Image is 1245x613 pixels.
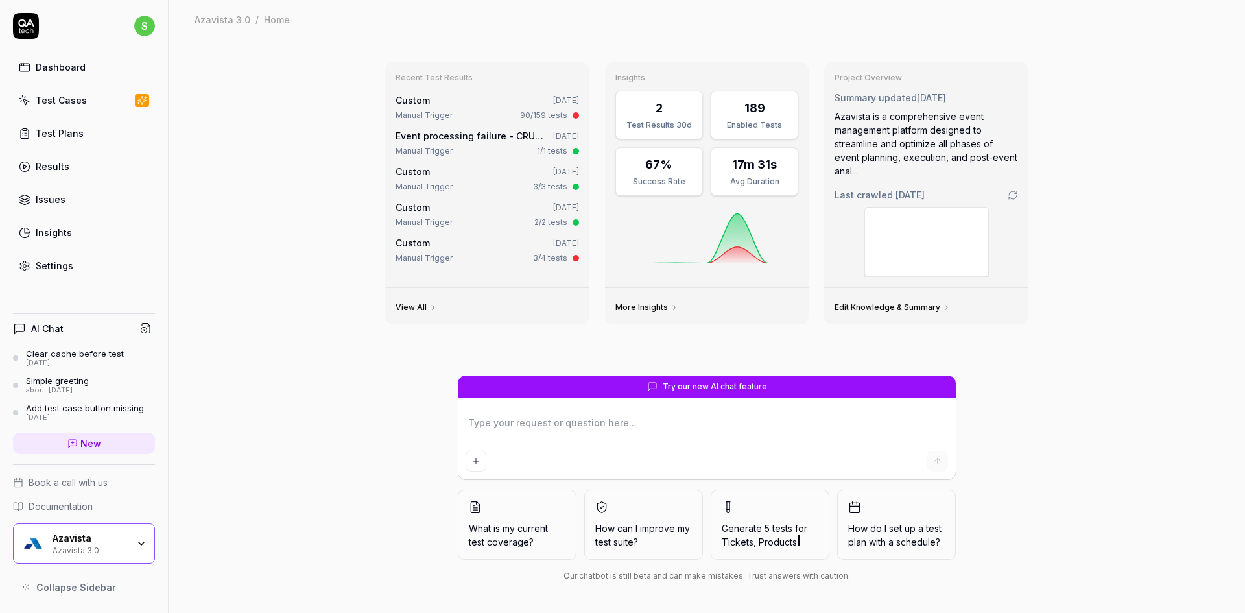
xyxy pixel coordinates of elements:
[26,413,144,422] div: [DATE]
[26,386,89,395] div: about [DATE]
[31,322,64,335] h4: AI Chat
[13,348,155,368] a: Clear cache before test[DATE]
[835,110,1018,178] div: Azavista is a comprehensive event management platform designed to streamline and optimize all pha...
[396,217,453,228] div: Manual Trigger
[537,145,567,157] div: 1/1 tests
[458,490,576,560] button: What is my current test coverage?
[396,181,453,193] div: Manual Trigger
[595,522,692,549] span: How can I improve my test suite?
[719,119,790,131] div: Enabled Tests
[396,302,437,313] a: View All
[29,475,108,489] span: Book a call with us
[396,130,561,141] span: Event processing failure - CRUD ops
[13,499,155,513] a: Documentation
[553,131,579,141] time: [DATE]
[13,154,155,179] a: Results
[36,93,87,107] div: Test Cases
[13,121,155,146] a: Test Plans
[195,13,250,26] div: Azavista 3.0
[615,302,678,313] a: More Insights
[255,13,259,26] div: /
[722,522,818,549] span: Generate 5 tests for
[396,202,430,213] span: Custom
[553,95,579,105] time: [DATE]
[835,302,951,313] a: Edit Knowledge & Summary
[458,570,956,582] div: Our chatbot is still beta and can make mistakes. Trust answers with caution.
[553,202,579,212] time: [DATE]
[36,193,65,206] div: Issues
[13,376,155,395] a: Simple greetingabout [DATE]
[711,490,829,560] button: Generate 5 tests forTickets, Products
[36,60,86,74] div: Dashboard
[13,253,155,278] a: Settings
[835,92,917,103] span: Summary updated
[13,475,155,489] a: Book a call with us
[534,217,567,228] div: 2/2 tests
[520,110,567,121] div: 90/159 tests
[466,451,486,472] button: Add attachment
[615,73,799,83] h3: Insights
[865,208,988,276] img: Screenshot
[29,499,93,513] span: Documentation
[36,226,72,239] div: Insights
[533,181,567,193] div: 3/3 tests
[624,176,694,187] div: Success Rate
[837,490,956,560] button: How do I set up a test plan with a schedule?
[21,532,45,555] img: Azavista Logo
[553,167,579,176] time: [DATE]
[396,110,453,121] div: Manual Trigger
[645,156,672,173] div: 67%
[722,536,797,547] span: Tickets, Products
[835,188,925,202] span: Last crawled
[396,166,430,177] span: Custom
[393,126,582,160] a: Event processing failure - CRUD ops[DATE]Manual Trigger1/1 tests
[656,99,663,117] div: 2
[835,73,1018,83] h3: Project Overview
[848,522,945,549] span: How do I set up a test plan with a schedule?
[53,544,128,555] div: Azavista 3.0
[469,522,565,549] span: What is my current test coverage?
[26,359,124,368] div: [DATE]
[396,252,453,264] div: Manual Trigger
[744,99,765,117] div: 189
[26,348,124,359] div: Clear cache before test
[393,234,582,267] a: Custom[DATE]Manual Trigger3/4 tests
[553,238,579,248] time: [DATE]
[13,54,155,80] a: Dashboard
[917,92,946,103] time: [DATE]
[396,95,430,106] span: Custom
[13,574,155,600] button: Collapse Sidebar
[533,252,567,264] div: 3/4 tests
[13,403,155,422] a: Add test case button missing[DATE]
[393,91,582,124] a: Custom[DATE]Manual Trigger90/159 tests
[36,581,116,594] span: Collapse Sidebar
[36,126,84,140] div: Test Plans
[584,490,703,560] button: How can I improve my test suite?
[13,220,155,245] a: Insights
[895,189,925,200] time: [DATE]
[134,13,155,39] button: s
[624,119,694,131] div: Test Results 30d
[264,13,290,26] div: Home
[13,88,155,113] a: Test Cases
[36,160,69,173] div: Results
[13,433,155,454] a: New
[53,533,128,544] div: Azavista
[396,73,579,83] h3: Recent Test Results
[663,381,767,392] span: Try our new AI chat feature
[393,162,582,195] a: Custom[DATE]Manual Trigger3/3 tests
[732,156,777,173] div: 17m 31s
[13,523,155,564] button: Azavista LogoAzavistaAzavista 3.0
[396,237,430,248] span: Custom
[36,259,73,272] div: Settings
[396,145,453,157] div: Manual Trigger
[134,16,155,36] span: s
[80,437,101,450] span: New
[13,187,155,212] a: Issues
[1008,190,1018,200] a: Go to crawling settings
[26,403,144,413] div: Add test case button missing
[393,198,582,231] a: Custom[DATE]Manual Trigger2/2 tests
[719,176,790,187] div: Avg Duration
[26,376,89,386] div: Simple greeting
